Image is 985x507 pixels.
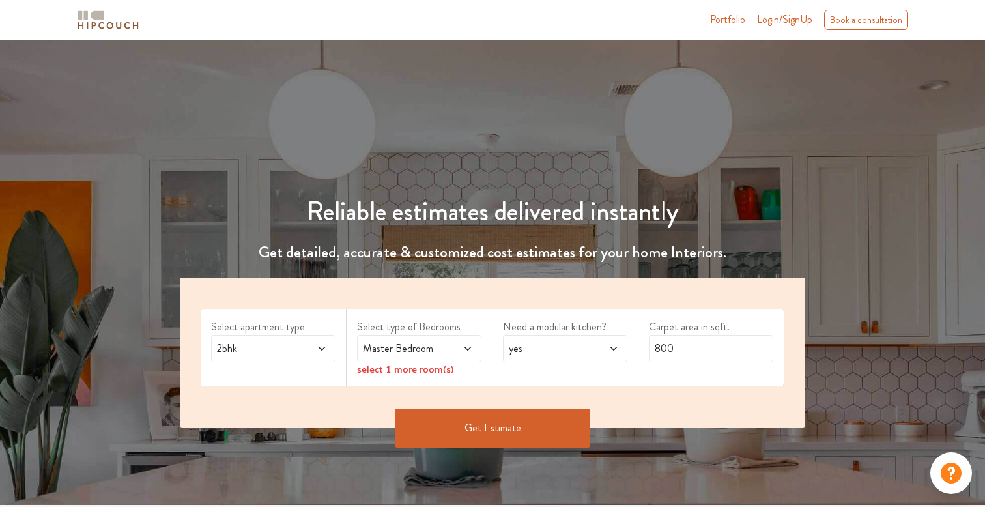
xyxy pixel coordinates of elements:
[357,362,481,376] div: select 1 more room(s)
[824,10,908,30] div: Book a consultation
[649,319,773,335] label: Carpet area in sqft.
[76,8,141,31] img: logo-horizontal.svg
[214,341,299,356] span: 2bhk
[506,341,591,356] span: yes
[360,341,445,356] span: Master Bedroom
[211,319,335,335] label: Select apartment type
[172,196,813,227] h1: Reliable estimates delivered instantly
[503,319,627,335] label: Need a modular kitchen?
[357,319,481,335] label: Select type of Bedrooms
[76,5,141,35] span: logo-horizontal.svg
[757,12,812,27] span: Login/SignUp
[172,243,813,262] h4: Get detailed, accurate & customized cost estimates for your home Interiors.
[710,12,745,27] a: Portfolio
[649,335,773,362] input: Enter area sqft
[395,409,590,448] button: Get Estimate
